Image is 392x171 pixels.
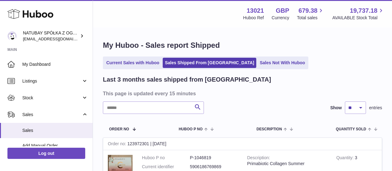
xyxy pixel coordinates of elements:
a: 19,737.18 AVAILABLE Stock Total [332,7,385,21]
label: Show [330,105,342,111]
span: Huboo P no [179,127,203,131]
div: 123972301 | [DATE] [103,138,382,150]
h1: My Huboo - Sales report Shipped [103,40,382,50]
div: Huboo Ref [243,15,264,21]
span: 19,737.18 [350,7,377,15]
span: Order No [109,127,129,131]
div: Primabiotic Collagen Summer [247,161,327,167]
div: NATUBAY SPÓŁKA Z OGRANICZONĄ ODPOWIEDZIALNOŚCIĄ [23,30,79,42]
span: Sales [22,112,81,118]
h3: This page is updated every 15 minutes [103,90,381,97]
dt: Huboo P no [142,155,190,161]
span: [EMAIL_ADDRESS][DOMAIN_NAME] [23,36,91,41]
a: Log out [7,148,85,159]
strong: GBP [276,7,289,15]
h2: Last 3 months sales shipped from [GEOGRAPHIC_DATA] [103,75,271,84]
a: Sales Shipped From [GEOGRAPHIC_DATA] [163,58,256,68]
span: Total sales [297,15,324,21]
img: internalAdmin-13021@internal.huboo.com [7,31,17,41]
span: AVAILABLE Stock Total [332,15,385,21]
strong: Quantity [336,155,355,162]
span: entries [369,105,382,111]
span: Listings [22,78,81,84]
dd: P-1046819 [190,155,238,161]
strong: 13021 [247,7,264,15]
span: 679.38 [298,7,317,15]
a: Sales Not With Huboo [258,58,307,68]
span: Stock [22,95,81,101]
span: Quantity Sold [336,127,366,131]
dt: Current identifier [142,164,190,170]
strong: Description [247,155,270,162]
span: Description [257,127,282,131]
span: My Dashboard [22,61,88,67]
span: Sales [22,128,88,133]
div: Currency [272,15,289,21]
span: Add Manual Order [22,143,88,149]
dd: 5906186769869 [190,164,238,170]
a: 679.38 Total sales [297,7,324,21]
a: Current Sales with Huboo [104,58,161,68]
strong: Order no [108,141,127,148]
